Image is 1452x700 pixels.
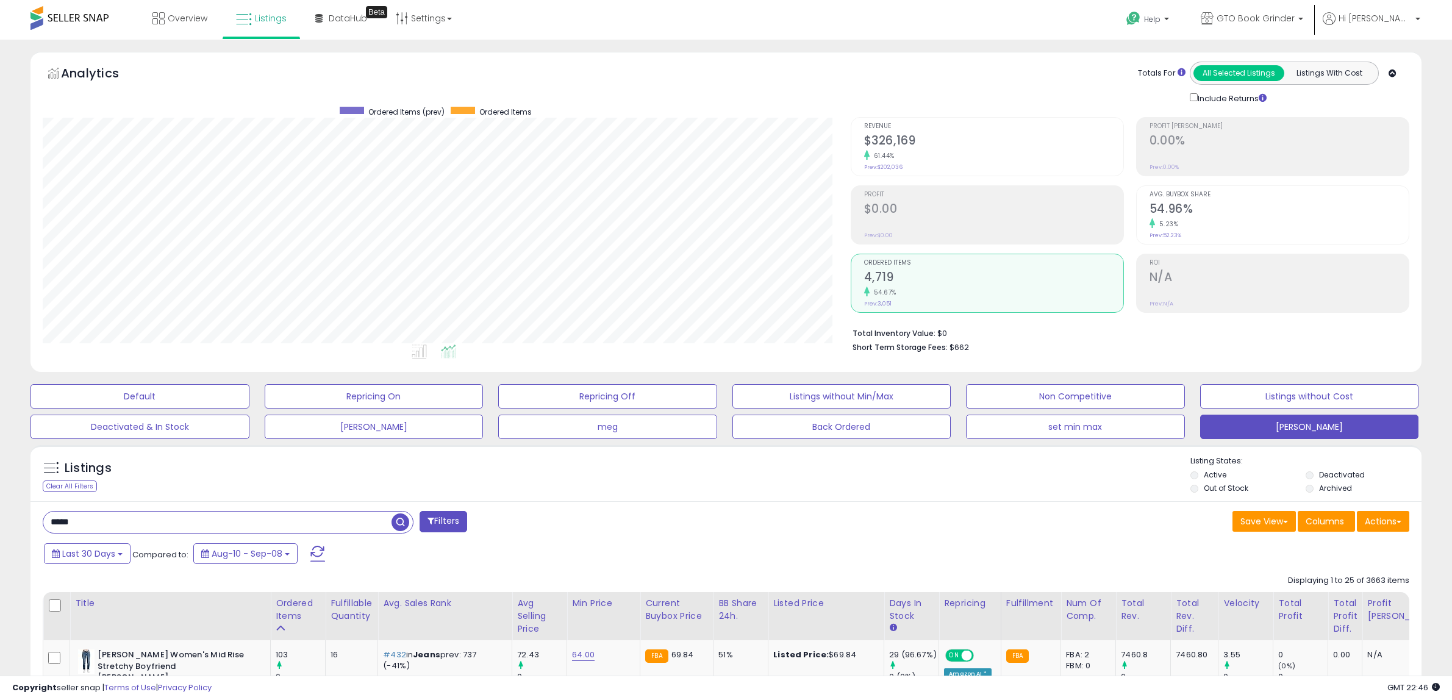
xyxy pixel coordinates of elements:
[718,597,763,623] div: BB Share 24h.
[1278,649,1328,660] div: 0
[276,649,325,660] div: 103
[864,191,1123,198] span: Profit
[43,480,97,492] div: Clear All Filters
[950,341,969,353] span: $662
[864,260,1123,266] span: Ordered Items
[773,649,874,660] div: $69.84
[1284,65,1375,81] button: Listings With Cost
[889,597,934,623] div: Days In Stock
[732,384,951,409] button: Listings without Min/Max
[331,597,373,623] div: Fulfillable Quantity
[65,460,112,477] h5: Listings
[1144,14,1161,24] span: Help
[1319,483,1352,493] label: Archived
[1223,649,1273,660] div: 3.55
[1138,68,1186,79] div: Totals For
[158,682,212,693] a: Privacy Policy
[773,597,879,610] div: Listed Price
[1150,123,1409,130] span: Profit [PERSON_NAME]
[864,123,1123,130] span: Revenue
[383,649,406,660] span: #432
[1339,12,1412,24] span: Hi [PERSON_NAME]
[265,384,484,409] button: Repricing On
[1333,649,1353,660] div: 0.00
[12,682,212,694] div: seller snap | |
[572,649,595,661] a: 64.00
[972,651,992,661] span: OFF
[773,649,829,660] b: Listed Price:
[853,328,935,338] b: Total Inventory Value:
[329,12,367,24] span: DataHub
[1232,511,1296,532] button: Save View
[1306,515,1344,527] span: Columns
[853,342,948,352] b: Short Term Storage Fees:
[889,649,939,660] div: 29 (96.67%)
[1176,597,1213,635] div: Total Rev. Diff.
[413,649,440,660] span: Jeans
[1357,511,1409,532] button: Actions
[1150,191,1409,198] span: Avg. Buybox Share
[1066,660,1106,671] div: FBM: 0
[1121,597,1165,623] div: Total Rev.
[1387,682,1440,693] span: 2025-10-9 22:46 GMT
[78,649,95,674] img: 31dwS1UXeEL._SL40_.jpg
[1176,649,1209,660] div: 7460.80
[944,597,996,610] div: Repricing
[255,12,287,24] span: Listings
[1150,232,1181,239] small: Prev: 52.23%
[946,651,962,661] span: ON
[62,548,115,560] span: Last 30 Days
[479,107,532,117] span: Ordered Items
[718,649,759,660] div: 51%
[61,65,143,85] h5: Analytics
[1200,415,1419,439] button: [PERSON_NAME]
[276,597,320,623] div: Ordered Items
[864,134,1123,150] h2: $326,169
[1150,134,1409,150] h2: 0.00%
[1181,91,1281,105] div: Include Returns
[368,107,445,117] span: Ordered Items (prev)
[1278,661,1295,671] small: (0%)
[1367,649,1436,660] div: N/A
[1150,270,1409,287] h2: N/A
[889,623,896,634] small: Days In Stock.
[864,163,903,171] small: Prev: $202,036
[383,597,507,610] div: Avg. Sales Rank
[1066,597,1110,623] div: Num of Comp.
[1298,511,1355,532] button: Columns
[168,12,207,24] span: Overview
[864,270,1123,287] h2: 4,719
[1126,11,1141,26] i: Get Help
[966,415,1185,439] button: set min max
[1193,65,1284,81] button: All Selected Listings
[366,6,387,18] div: Tooltip anchor
[645,649,668,663] small: FBA
[383,649,502,671] p: in prev: 737 (-41%)
[12,682,57,693] strong: Copyright
[645,597,708,623] div: Current Buybox Price
[498,384,717,409] button: Repricing Off
[572,597,635,610] div: Min Price
[1278,597,1323,623] div: Total Profit
[1333,597,1357,635] div: Total Profit Diff.
[498,415,717,439] button: meg
[870,151,895,160] small: 61.44%
[1066,649,1106,660] div: FBA: 2
[864,300,892,307] small: Prev: 3,051
[1006,649,1029,663] small: FBA
[44,543,131,564] button: Last 30 Days
[1006,597,1056,610] div: Fulfillment
[864,232,893,239] small: Prev: $0.00
[1155,220,1179,229] small: 5.23%
[517,597,562,635] div: Avg Selling Price
[1204,470,1226,480] label: Active
[75,597,265,610] div: Title
[1150,300,1173,307] small: Prev: N/A
[420,511,467,532] button: Filters
[864,202,1123,218] h2: $0.00
[1323,12,1420,40] a: Hi [PERSON_NAME]
[671,649,694,660] span: 69.84
[1217,12,1295,24] span: GTO Book Grinder
[30,384,249,409] button: Default
[1150,260,1409,266] span: ROI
